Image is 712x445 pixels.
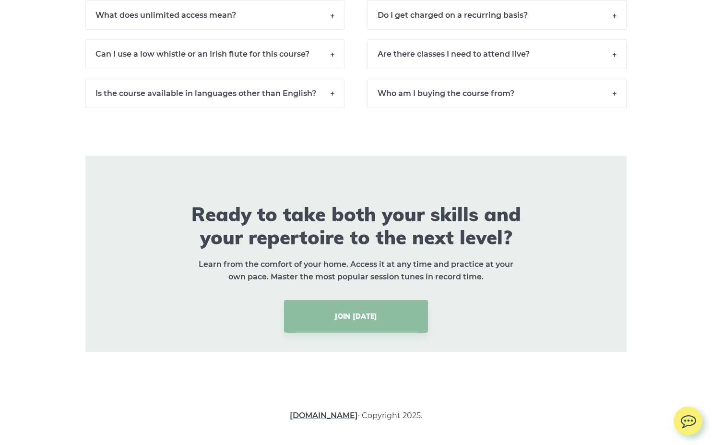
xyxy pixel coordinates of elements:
h6: Can I use a low whistle or an Irish flute for this course? [85,39,344,69]
h6: What does unlimited access mean? [85,0,344,30]
img: chat.svg [674,407,702,431]
h2: Ready to take both your skills and your repertoire to the next level? [181,203,531,249]
h6: Do I get charged on a recurring basis? [368,0,627,30]
a: [DOMAIN_NAME] [290,411,358,420]
a: JOIN [DATE] [284,300,428,333]
h6: Is the course available in languages other than English? [85,79,344,108]
strong: Learn from the comfort of your home. Access it at any time and practice at your own pace. Master ... [199,260,513,281]
p: · Copyright 2025. [195,409,517,422]
h6: Are there classes I need to attend live? [368,39,627,69]
h6: Who am I buying the course from? [368,79,627,108]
